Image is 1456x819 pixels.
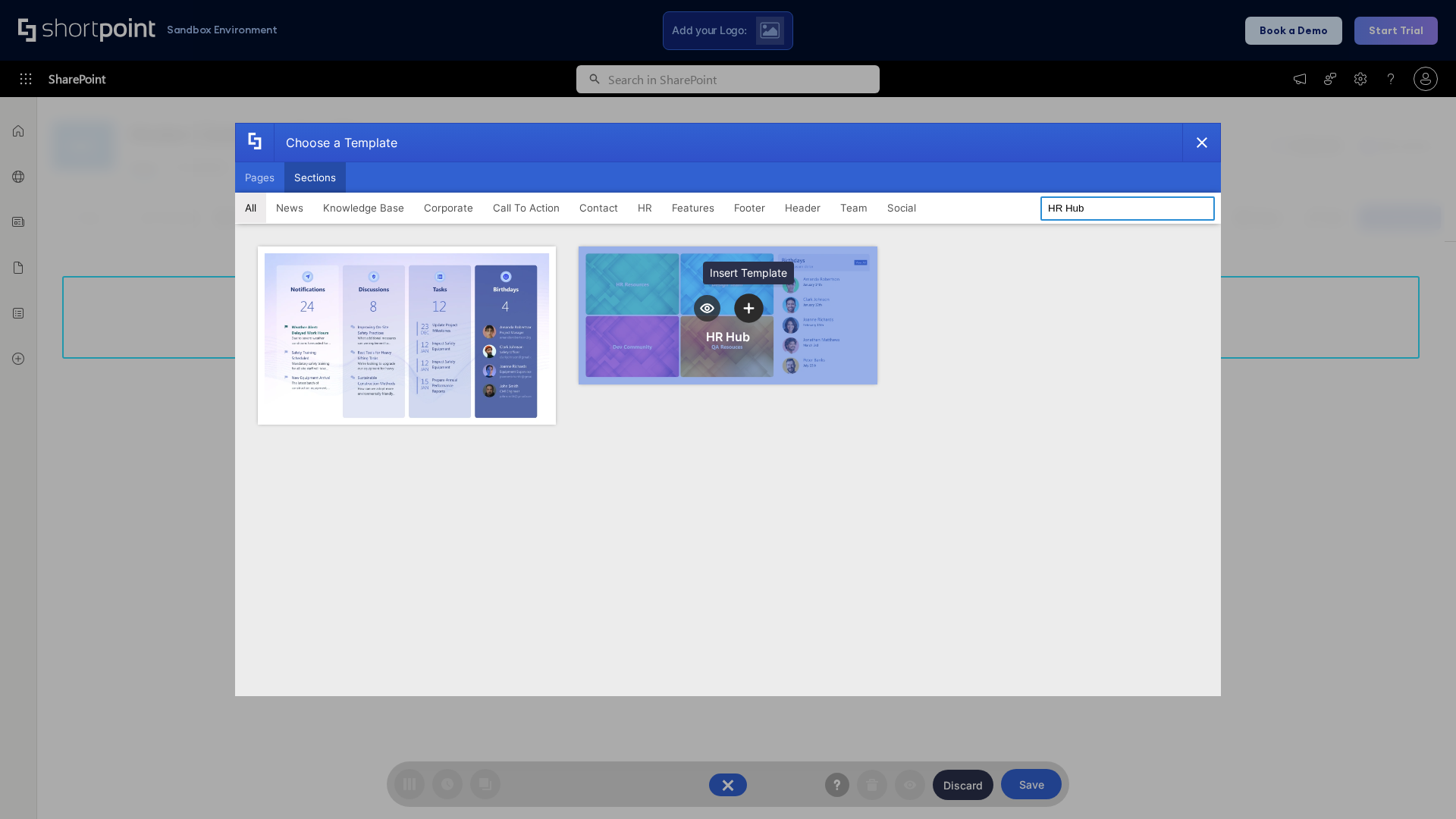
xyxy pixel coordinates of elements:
button: Sections [284,162,346,193]
iframe: Chat Widget [1380,746,1456,819]
button: Features [662,193,724,223]
button: Social [877,193,926,223]
button: News [266,193,313,223]
button: HR [628,193,662,223]
div: template selector [235,123,1221,696]
button: Corporate [414,193,483,223]
div: HR Hub [706,329,750,344]
button: Pages [235,162,284,193]
input: Search [1040,196,1215,221]
button: Call To Action [483,193,570,223]
button: Team [830,193,877,223]
button: Contact [570,193,628,223]
button: Footer [724,193,775,223]
div: Choose a Template [274,124,397,162]
button: All [235,193,266,223]
button: Header [775,193,830,223]
button: Knowledge Base [313,193,414,223]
